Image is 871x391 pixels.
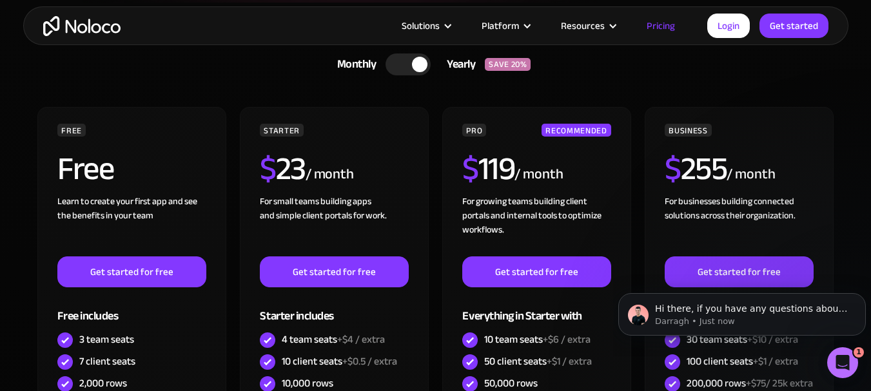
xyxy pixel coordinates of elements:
div: Solutions [402,17,440,34]
div: SAVE 20% [485,58,531,71]
div: / month [306,164,354,185]
div: / month [727,164,775,185]
iframe: Intercom live chat [827,347,858,378]
span: +$1 / extra [753,352,798,371]
div: Everything in Starter with [462,287,611,329]
div: 3 team seats [79,332,134,347]
div: 10 team seats [484,332,591,347]
a: home [43,16,121,36]
h2: Free [57,153,113,185]
span: $ [260,138,276,199]
div: Platform [482,17,519,34]
div: 100 client seats [687,354,798,368]
div: 2,000 rows [79,376,127,390]
div: 4 team seats [282,332,385,347]
div: 50 client seats [484,354,592,368]
span: $ [665,138,681,199]
div: 200,000 rows [687,376,813,390]
a: Pricing [631,17,691,34]
div: RECOMMENDED [542,124,611,137]
span: $ [462,138,478,199]
div: BUSINESS [665,124,711,137]
div: For small teams building apps and simple client portals for work. ‍ [260,195,408,256]
a: Get started for free [57,256,206,287]
span: 1 [854,347,864,358]
iframe: Intercom notifications message [613,266,871,356]
h2: 255 [665,153,727,185]
div: 50,000 rows [484,376,538,390]
a: Get started for free [665,256,813,287]
span: +$4 / extra [337,330,385,349]
div: Yearly [431,55,485,74]
span: +$6 / extra [543,330,591,349]
span: +$0.5 / extra [342,352,397,371]
a: Get started [759,14,828,38]
div: Resources [561,17,605,34]
div: Solutions [386,17,465,34]
div: Resources [545,17,631,34]
div: / month [514,164,563,185]
div: For growing teams building client portals and internal tools to optimize workflows. [462,195,611,256]
div: STARTER [260,124,303,137]
div: 7 client seats [79,354,135,368]
div: Learn to create your first app and see the benefits in your team ‍ [57,195,206,256]
h2: 23 [260,153,306,185]
h2: 119 [462,153,514,185]
a: Get started for free [260,256,408,287]
div: FREE [57,124,86,137]
div: PRO [462,124,486,137]
span: +$1 / extra [547,352,592,371]
div: 10,000 rows [282,376,333,390]
div: Platform [465,17,545,34]
a: Get started for free [462,256,611,287]
div: Starter includes [260,287,408,329]
div: Free includes [57,287,206,329]
a: Login [707,14,750,38]
div: For businesses building connected solutions across their organization. ‍ [665,195,813,256]
div: 10 client seats [282,354,397,368]
div: Monthly [321,55,386,74]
